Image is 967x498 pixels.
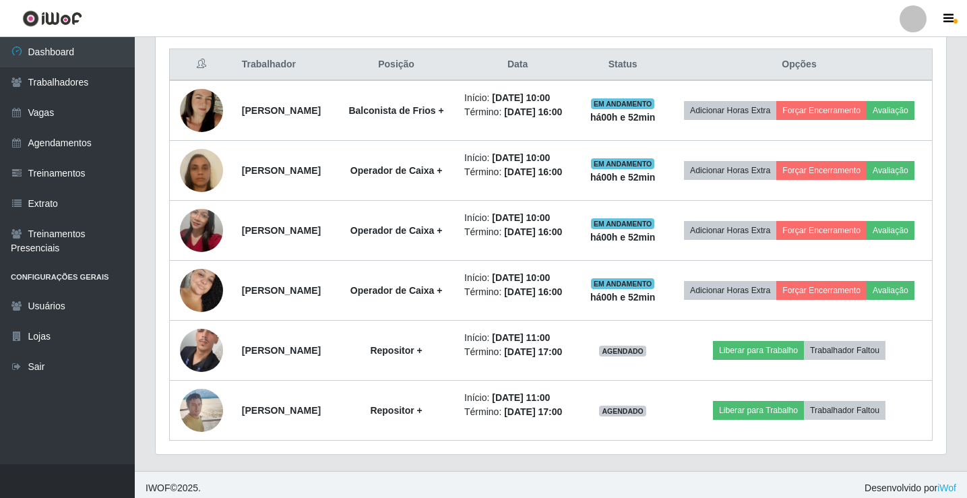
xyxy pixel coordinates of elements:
button: Adicionar Horas Extra [684,161,776,180]
span: Desenvolvido por [865,481,956,495]
img: CoreUI Logo [22,10,82,27]
strong: [PERSON_NAME] [242,105,321,116]
span: AGENDADO [599,346,646,356]
strong: Repositor + [370,345,422,356]
th: Trabalhador [234,49,336,81]
li: Término: [464,345,571,359]
li: Início: [464,271,571,285]
strong: Operador de Caixa + [350,285,443,296]
button: Forçar Encerramento [776,101,867,120]
button: Forçar Encerramento [776,161,867,180]
time: [DATE] 17:00 [504,346,562,357]
button: Forçar Encerramento [776,281,867,300]
strong: Operador de Caixa + [350,165,443,176]
li: Início: [464,211,571,225]
time: [DATE] 10:00 [492,92,550,103]
a: iWof [937,483,956,493]
button: Trabalhador Faltou [804,341,885,360]
button: Trabalhador Faltou [804,401,885,420]
img: 1748970417744.jpeg [180,192,223,269]
button: Adicionar Horas Extra [684,281,776,300]
strong: há 00 h e 52 min [590,232,656,243]
time: [DATE] 17:00 [504,406,562,417]
span: EM ANDAMENTO [591,158,655,169]
li: Término: [464,405,571,419]
th: Posição [336,49,456,81]
strong: há 00 h e 52 min [590,172,656,183]
li: Início: [464,91,571,105]
button: Avaliação [867,281,914,300]
li: Término: [464,105,571,119]
button: Adicionar Horas Extra [684,101,776,120]
li: Término: [464,285,571,299]
span: IWOF [146,483,170,493]
span: EM ANDAMENTO [591,98,655,109]
li: Término: [464,225,571,239]
li: Início: [464,331,571,345]
button: Avaliação [867,161,914,180]
img: 1756670424361.jpeg [180,303,223,399]
button: Avaliação [867,221,914,240]
button: Adicionar Horas Extra [684,221,776,240]
strong: [PERSON_NAME] [242,225,321,236]
strong: Operador de Caixa + [350,225,443,236]
th: Status [579,49,666,81]
strong: há 00 h e 52 min [590,112,656,123]
time: [DATE] 16:00 [504,226,562,237]
time: [DATE] 10:00 [492,212,550,223]
li: Início: [464,151,571,165]
img: 1747056680941.jpeg [180,132,223,209]
strong: Balconista de Frios + [348,105,443,116]
time: [DATE] 16:00 [504,286,562,297]
time: [DATE] 11:00 [492,332,550,343]
time: [DATE] 11:00 [492,392,550,403]
button: Avaliação [867,101,914,120]
th: Data [456,49,579,81]
strong: [PERSON_NAME] [242,345,321,356]
img: 1750087788307.jpeg [180,257,223,323]
button: Liberar para Trabalho [713,401,804,420]
li: Início: [464,391,571,405]
strong: [PERSON_NAME] [242,285,321,296]
img: 1755974185579.jpeg [180,381,223,439]
span: EM ANDAMENTO [591,218,655,229]
span: EM ANDAMENTO [591,278,655,289]
strong: há 00 h e 52 min [590,292,656,303]
li: Término: [464,165,571,179]
strong: [PERSON_NAME] [242,165,321,176]
button: Forçar Encerramento [776,221,867,240]
th: Opções [666,49,932,81]
time: [DATE] 16:00 [504,106,562,117]
img: 1682443314153.jpeg [180,72,223,149]
time: [DATE] 10:00 [492,272,550,283]
strong: [PERSON_NAME] [242,405,321,416]
span: AGENDADO [599,406,646,416]
time: [DATE] 16:00 [504,166,562,177]
button: Liberar para Trabalho [713,341,804,360]
span: © 2025 . [146,481,201,495]
strong: Repositor + [370,405,422,416]
time: [DATE] 10:00 [492,152,550,163]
